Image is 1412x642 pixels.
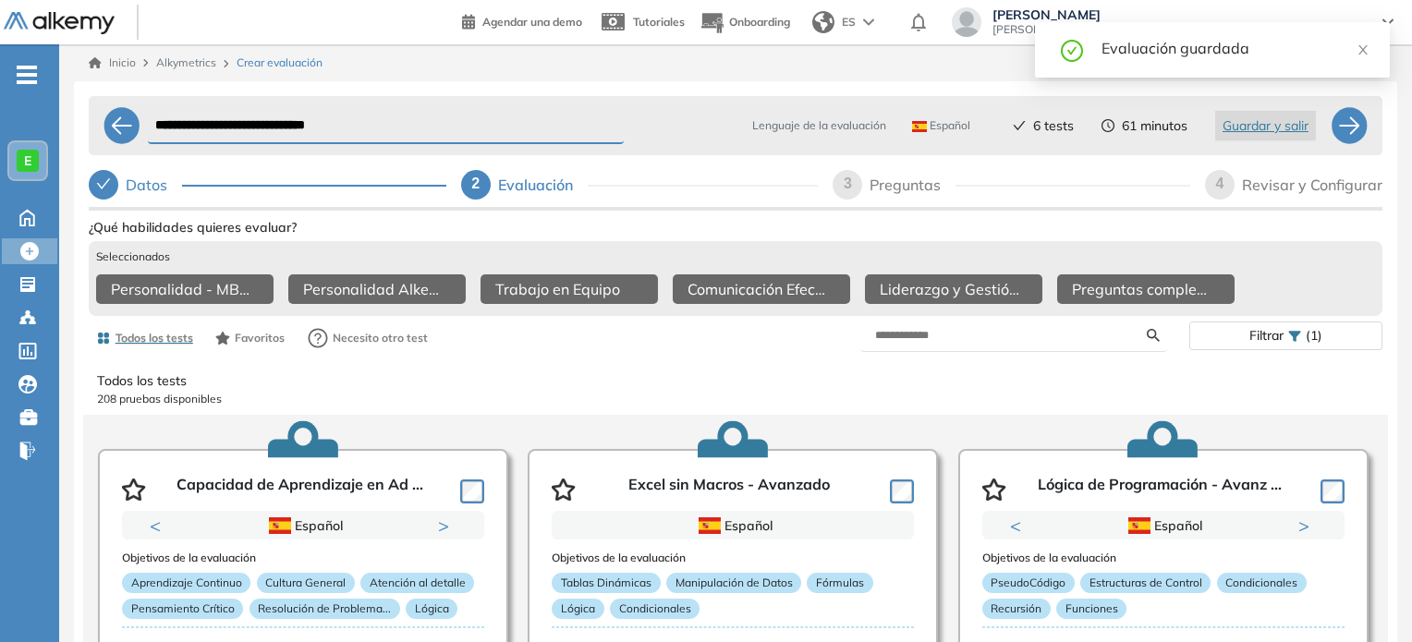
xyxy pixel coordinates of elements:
[122,599,243,619] p: Pensamiento Crítico
[628,476,830,503] p: Excel sin Macros - Avanzado
[1217,573,1307,593] p: Condicionales
[96,176,111,191] span: check
[96,248,170,265] span: Seleccionados
[406,599,457,619] p: Lógica
[1306,322,1322,349] span: (1)
[257,573,355,593] p: Cultura General
[552,551,914,564] h3: Objetivos de la evaluación
[250,599,400,619] p: Resolución de Problema...
[982,551,1345,564] h3: Objetivos de la evaluación
[4,12,115,35] img: Logo
[1122,116,1187,136] span: 61 minutos
[1080,573,1211,593] p: Estructuras de Control
[235,330,285,346] span: Favoritos
[116,330,193,346] span: Todos los tests
[1216,176,1224,191] span: 4
[89,322,201,354] button: Todos los tests
[176,476,423,503] p: Capacidad de Aprendizaje en Ad ...
[111,278,251,300] span: Personalidad - MBTI
[1128,517,1150,534] img: ESP
[360,573,474,593] p: Atención al detalle
[122,551,484,564] h3: Objetivos de la evaluación
[1249,322,1284,349] span: Filtrar
[842,14,856,30] span: ES
[1010,516,1029,535] button: Previous
[870,170,956,200] div: Preguntas
[863,18,874,26] img: arrow
[1141,540,1163,543] button: 1
[610,599,700,619] p: Condicionales
[1298,516,1317,535] button: Next
[699,517,721,534] img: ESP
[807,573,872,593] p: Fórmulas
[1048,515,1280,536] div: Español
[752,117,886,134] span: Lenguaje de la evaluación
[281,540,303,543] button: 1
[552,573,660,593] p: Tablas Dinámicas
[269,517,291,534] img: ESP
[89,218,297,237] span: ¿Qué habilidades quieres evaluar?
[188,515,420,536] div: Español
[471,176,480,191] span: 2
[89,170,446,200] div: Datos
[1013,119,1026,132] span: check
[617,515,849,536] div: Español
[844,176,852,191] span: 3
[912,118,970,133] span: Español
[156,55,216,69] span: Alkymetrics
[688,278,828,300] span: Comunicación Efectiva
[992,7,1364,22] span: [PERSON_NAME]
[438,516,456,535] button: Next
[495,278,620,300] span: Trabajo en Equipo
[17,73,37,77] i: -
[303,278,444,300] span: Personalidad Alkemy - INAP
[666,573,801,593] p: Manipulación de Datos
[89,55,136,71] a: Inicio
[1357,43,1369,56] span: close
[633,15,685,29] span: Tutoriales
[982,599,1051,619] p: Recursión
[992,22,1364,37] span: [PERSON_NAME][EMAIL_ADDRESS][PERSON_NAME][DOMAIN_NAME]
[482,15,582,29] span: Agendar una demo
[1205,170,1382,200] div: 4Revisar y Configurar
[1223,115,1309,136] span: Guardar y salir
[1215,111,1316,140] button: Guardar y salir
[912,121,927,132] img: ESP
[1038,476,1282,503] p: Lógica de Programación - Avanz ...
[97,391,1374,407] p: 208 pruebas disponibles
[552,599,603,619] p: Lógica
[1102,37,1368,59] div: Evaluación guardada
[333,330,428,346] span: Necesito otro test
[1061,37,1083,62] span: check-circle
[1102,119,1114,132] span: clock-circle
[310,540,325,543] button: 2
[150,516,168,535] button: Previous
[1056,599,1126,619] p: Funciones
[208,322,292,354] button: Favoritos
[498,170,588,200] div: Evaluación
[812,11,834,33] img: world
[1171,540,1186,543] button: 2
[700,3,790,42] button: Onboarding
[982,573,1075,593] p: PseudoCódigo
[729,15,790,29] span: Onboarding
[122,573,250,593] p: Aprendizaje Continuo
[1033,116,1074,136] span: 6 tests
[237,55,323,71] span: Crear evaluación
[299,320,436,357] button: Necesito otro test
[24,153,31,168] span: E
[462,9,582,31] a: Agendar una demo
[1242,170,1382,200] div: Revisar y Configurar
[880,278,1020,300] span: Liderazgo y Gestión de Equipos
[126,170,182,200] div: Datos
[1072,278,1212,300] span: Preguntas complementarias
[461,170,819,200] div: 2Evaluación
[97,371,1374,391] p: Todos los tests
[833,170,1190,200] div: 3Preguntas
